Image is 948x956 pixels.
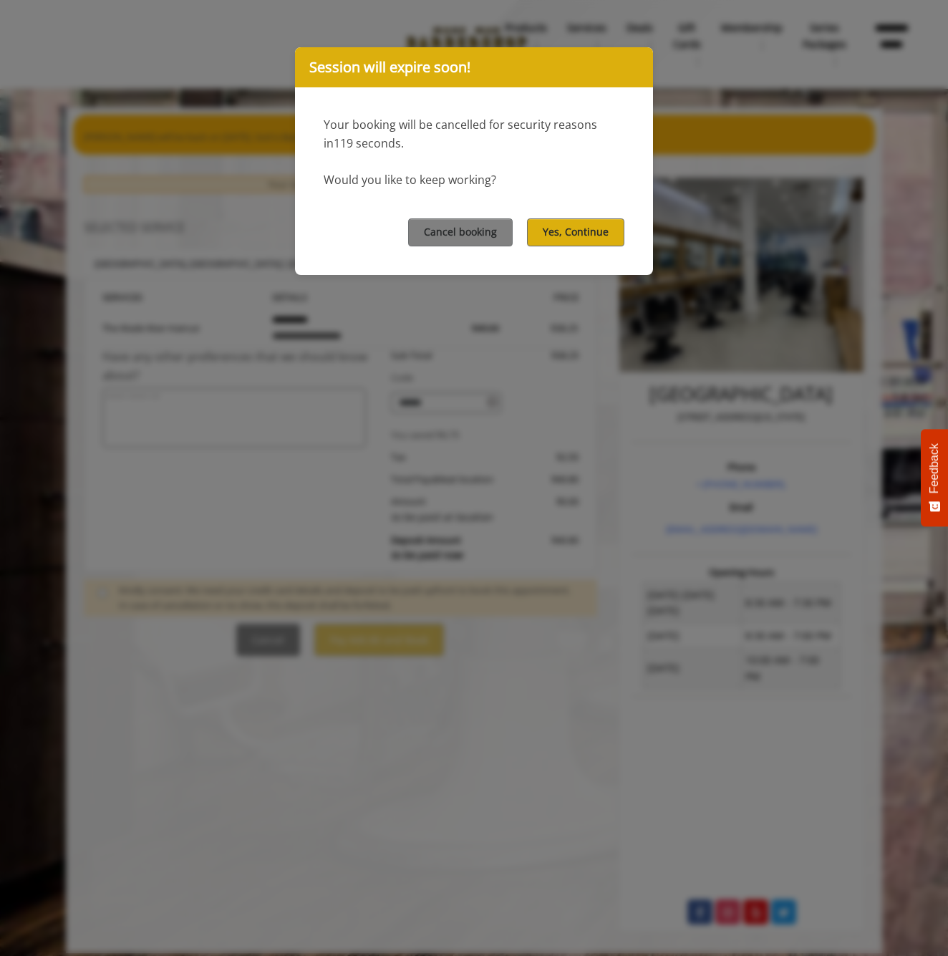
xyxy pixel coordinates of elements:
button: Yes, Continue [527,218,624,246]
div: Your booking will be cancelled for security reasons in Would you like to keep working? [295,87,653,189]
span: Feedback [928,443,941,493]
button: Cancel booking [408,218,513,246]
div: Session will expire soon! [295,47,653,87]
button: Feedback - Show survey [921,429,948,526]
span: 119 second [334,135,404,151]
span: s. [395,135,404,151]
